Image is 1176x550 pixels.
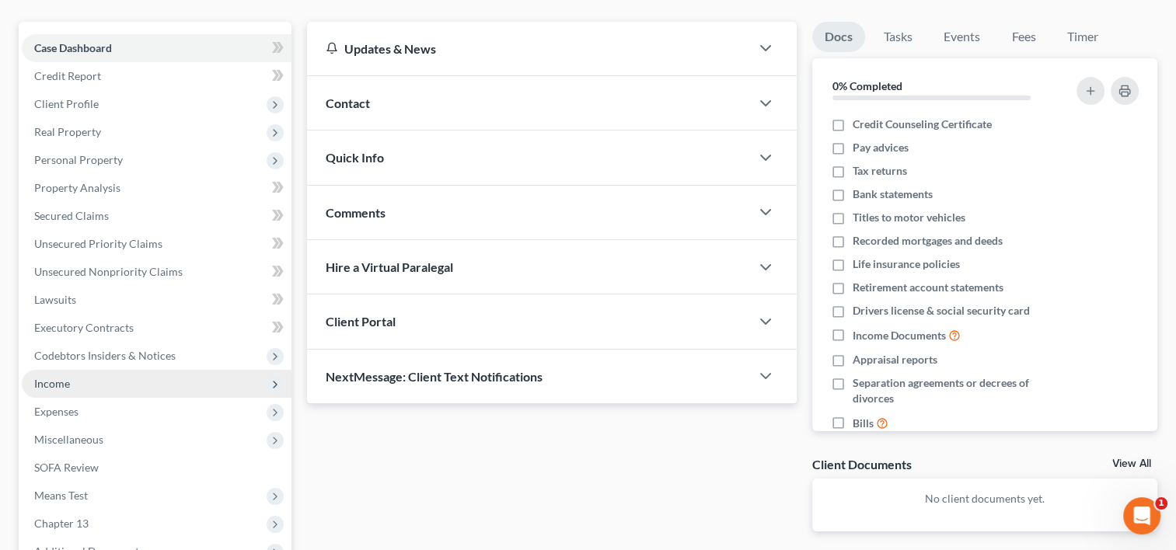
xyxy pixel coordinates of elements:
[825,491,1145,506] p: No client documents yet.
[34,69,101,82] span: Credit Report
[853,416,874,431] span: Bills
[853,186,933,202] span: Bank statements
[832,79,902,92] strong: 0% Completed
[34,489,88,502] span: Means Test
[22,454,291,482] a: SOFA Review
[34,405,79,418] span: Expenses
[812,456,912,472] div: Client Documents
[34,321,134,334] span: Executory Contracts
[34,125,101,138] span: Real Property
[853,233,1003,249] span: Recorded mortgages and deeds
[853,303,1030,319] span: Drivers license & social security card
[22,62,291,90] a: Credit Report
[34,153,123,166] span: Personal Property
[326,205,386,220] span: Comments
[853,352,937,367] span: Appraisal reports
[853,256,960,272] span: Life insurance policies
[34,41,112,54] span: Case Dashboard
[871,22,925,52] a: Tasks
[1155,497,1167,510] span: 1
[853,375,1058,406] span: Separation agreements or decrees of divorces
[34,237,162,250] span: Unsecured Priority Claims
[326,96,370,110] span: Contact
[1055,22,1111,52] a: Timer
[22,34,291,62] a: Case Dashboard
[1123,497,1160,534] iframe: Intercom live chat
[999,22,1049,52] a: Fees
[853,210,965,225] span: Titles to motor vehicles
[34,377,70,390] span: Income
[22,202,291,230] a: Secured Claims
[812,22,865,52] a: Docs
[853,117,992,132] span: Credit Counseling Certificate
[34,97,99,110] span: Client Profile
[853,328,946,343] span: Income Documents
[326,40,731,57] div: Updates & News
[34,461,99,474] span: SOFA Review
[34,181,120,194] span: Property Analysis
[34,293,76,306] span: Lawsuits
[853,163,907,179] span: Tax returns
[22,314,291,342] a: Executory Contracts
[34,209,109,222] span: Secured Claims
[34,265,183,278] span: Unsecured Nonpriority Claims
[22,230,291,258] a: Unsecured Priority Claims
[853,280,1003,295] span: Retirement account statements
[22,258,291,286] a: Unsecured Nonpriority Claims
[34,433,103,446] span: Miscellaneous
[326,150,384,165] span: Quick Info
[326,314,396,329] span: Client Portal
[22,174,291,202] a: Property Analysis
[34,517,89,530] span: Chapter 13
[34,349,176,362] span: Codebtors Insiders & Notices
[931,22,993,52] a: Events
[326,259,453,274] span: Hire a Virtual Paralegal
[22,286,291,314] a: Lawsuits
[1112,458,1151,469] a: View All
[326,369,543,384] span: NextMessage: Client Text Notifications
[853,140,909,155] span: Pay advices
